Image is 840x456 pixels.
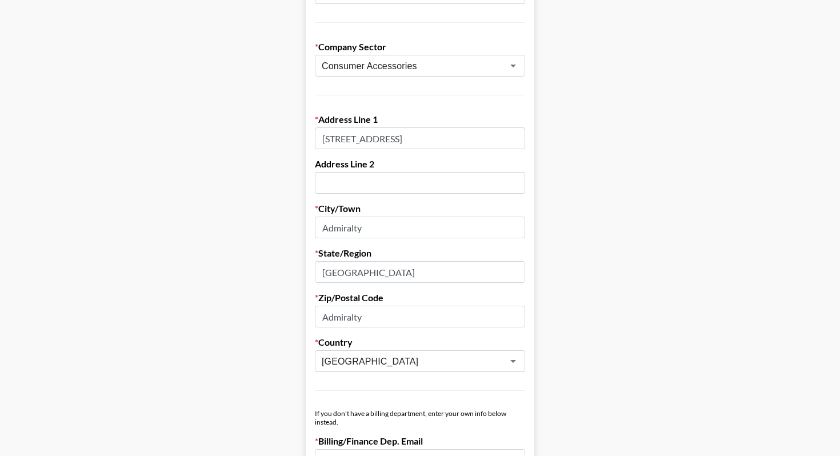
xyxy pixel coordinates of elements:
[315,203,525,214] label: City/Town
[315,41,525,53] label: Company Sector
[315,337,525,348] label: Country
[315,409,525,426] div: If you don't have a billing department, enter your own info below instead.
[505,353,521,369] button: Open
[505,58,521,74] button: Open
[315,292,525,303] label: Zip/Postal Code
[315,114,525,125] label: Address Line 1
[315,435,525,447] label: Billing/Finance Dep. Email
[315,158,525,170] label: Address Line 2
[315,247,525,259] label: State/Region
